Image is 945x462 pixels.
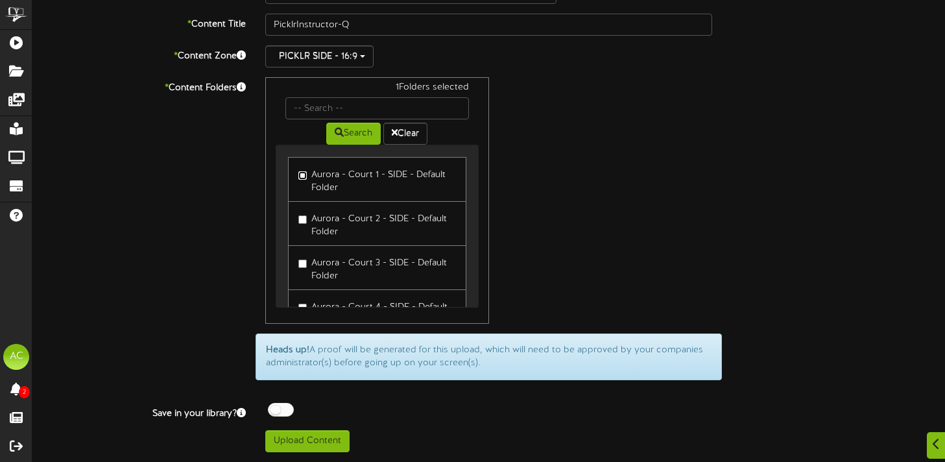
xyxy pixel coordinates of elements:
label: Content Folders [23,77,256,95]
div: A proof will be generated for this upload, which will need to be approved by your companies admin... [256,334,722,380]
input: Aurora - Court 1 - SIDE - Default Folder [298,171,307,180]
input: Aurora - Court 4 - SIDE - Default Folder [298,304,307,312]
button: Search [326,123,381,145]
button: PICKLR SIDE - 16:9 [265,45,374,67]
span: 2 [19,386,30,398]
input: Title of this Content [265,14,712,36]
input: Aurora - Court 3 - SIDE - Default Folder [298,260,307,268]
div: 1 Folders selected [276,81,478,97]
div: AC [3,344,29,370]
label: Aurora - Court 1 - SIDE - Default Folder [298,164,455,195]
label: Aurora - Court 3 - SIDE - Default Folder [298,252,455,283]
input: Aurora - Court 2 - SIDE - Default Folder [298,215,307,224]
label: Content Title [23,14,256,31]
button: Clear [383,123,427,145]
label: Content Zone [23,45,256,63]
label: Aurora - Court 2 - SIDE - Default Folder [298,208,455,239]
label: Aurora - Court 4 - SIDE - Default Folder [298,297,455,327]
input: -- Search -- [285,97,468,119]
label: Save in your library? [23,403,256,420]
button: Upload Content [265,430,350,452]
strong: Heads up! [266,345,309,355]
